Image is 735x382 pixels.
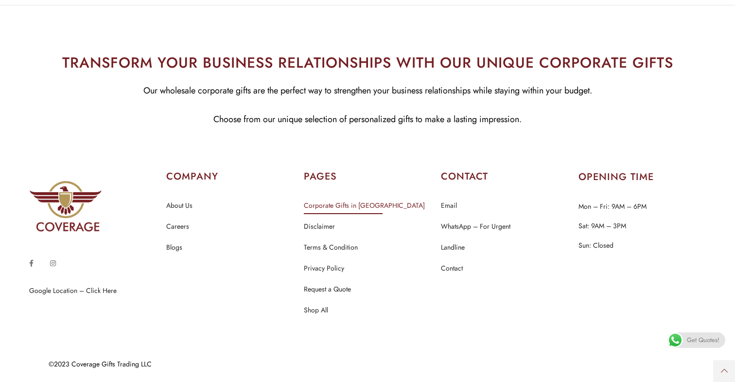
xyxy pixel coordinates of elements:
[166,170,294,183] h2: COMPANY
[304,304,328,317] a: Shop All
[687,332,719,348] span: Get Quotes!
[578,172,706,182] h2: OPENING TIME
[166,220,189,233] a: Careers
[49,361,672,367] div: ©2023 Coverage Gifts Trading LLC
[166,200,192,212] a: About Us
[441,200,457,212] a: Email
[7,112,728,127] p: Choose from our unique selection of personalized gifts to make a lasting impression.
[7,52,728,73] h2: TRANSFORM YOUR BUSINESS RELATIONSHIPS WITH OUR UNIQUE CORPORATE GIFTS
[166,241,182,254] a: Blogs
[304,283,351,296] a: Request a Quote
[29,286,117,295] a: Google Location – Click Here
[304,220,335,233] a: Disclaimer
[441,220,510,233] a: WhatsApp – For Urgent
[304,170,431,183] h2: PAGES
[441,262,463,275] a: Contact
[7,83,728,98] p: Our wholesale corporate gifts are the perfect way to strengthen your business relationships while...
[304,241,358,254] a: Terms & Condition
[578,197,706,255] p: Mon – Fri: 9AM – 6PM Sat: 9AM – 3PM Sun: Closed
[304,262,344,275] a: Privacy Policy
[441,241,465,254] a: Landline
[441,170,568,183] h2: CONTACT
[304,200,425,212] a: Corporate Gifts in [GEOGRAPHIC_DATA]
